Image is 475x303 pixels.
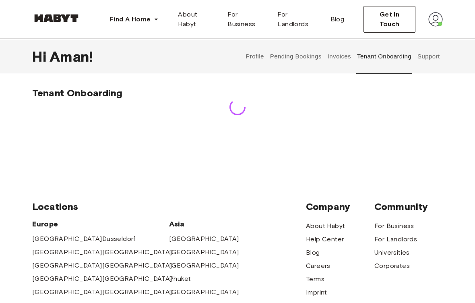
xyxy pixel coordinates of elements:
a: Universities [374,248,410,257]
span: About Habyt [178,10,215,29]
a: Careers [306,261,330,271]
span: Tenant Onboarding [32,87,123,99]
a: For Landlords [271,6,324,32]
img: Habyt [32,14,81,22]
a: [GEOGRAPHIC_DATA] [32,261,102,270]
a: Imprint [306,288,327,297]
a: [GEOGRAPHIC_DATA] [102,261,172,270]
button: Support [416,39,441,74]
span: Blog [330,15,345,24]
a: [GEOGRAPHIC_DATA] [102,287,172,297]
a: Dusseldorf [102,234,136,244]
a: For Business [221,6,271,32]
a: For Landlords [374,235,417,244]
a: Phuket [169,274,191,284]
span: Community [374,201,443,213]
img: avatar [428,12,443,27]
div: user profile tabs [243,39,443,74]
span: Hi [32,48,50,65]
a: [GEOGRAPHIC_DATA] [32,247,102,257]
span: Locations [32,201,306,213]
a: [GEOGRAPHIC_DATA] [169,247,239,257]
a: Terms [306,274,324,284]
a: Help Center [306,235,344,244]
span: Europe [32,219,169,229]
button: Tenant Onboarding [356,39,413,74]
a: Corporates [374,261,410,271]
a: About Habyt [306,221,345,231]
a: [GEOGRAPHIC_DATA] [32,234,102,244]
button: Invoices [326,39,352,74]
button: Find A Home [103,11,165,27]
span: For Business [227,10,264,29]
span: Get in Touch [370,10,409,29]
button: Profile [245,39,265,74]
span: Company [306,201,374,213]
a: [GEOGRAPHIC_DATA] [169,287,239,297]
a: Blog [306,248,320,257]
span: For Landlords [277,10,317,29]
span: Find A Home [109,15,151,24]
a: [GEOGRAPHIC_DATA] [169,261,239,270]
a: [GEOGRAPHIC_DATA] [32,287,102,297]
button: Pending Bookings [269,39,322,74]
span: Aman ! [50,48,93,65]
a: About Habyt [171,6,221,32]
a: [GEOGRAPHIC_DATA] [32,274,102,284]
a: Blog [324,6,351,32]
span: Asia [169,219,237,229]
button: Get in Touch [363,6,415,33]
a: For Business [374,221,414,231]
a: [GEOGRAPHIC_DATA] [102,274,172,284]
a: [GEOGRAPHIC_DATA] [169,234,239,244]
a: [GEOGRAPHIC_DATA] [102,247,172,257]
